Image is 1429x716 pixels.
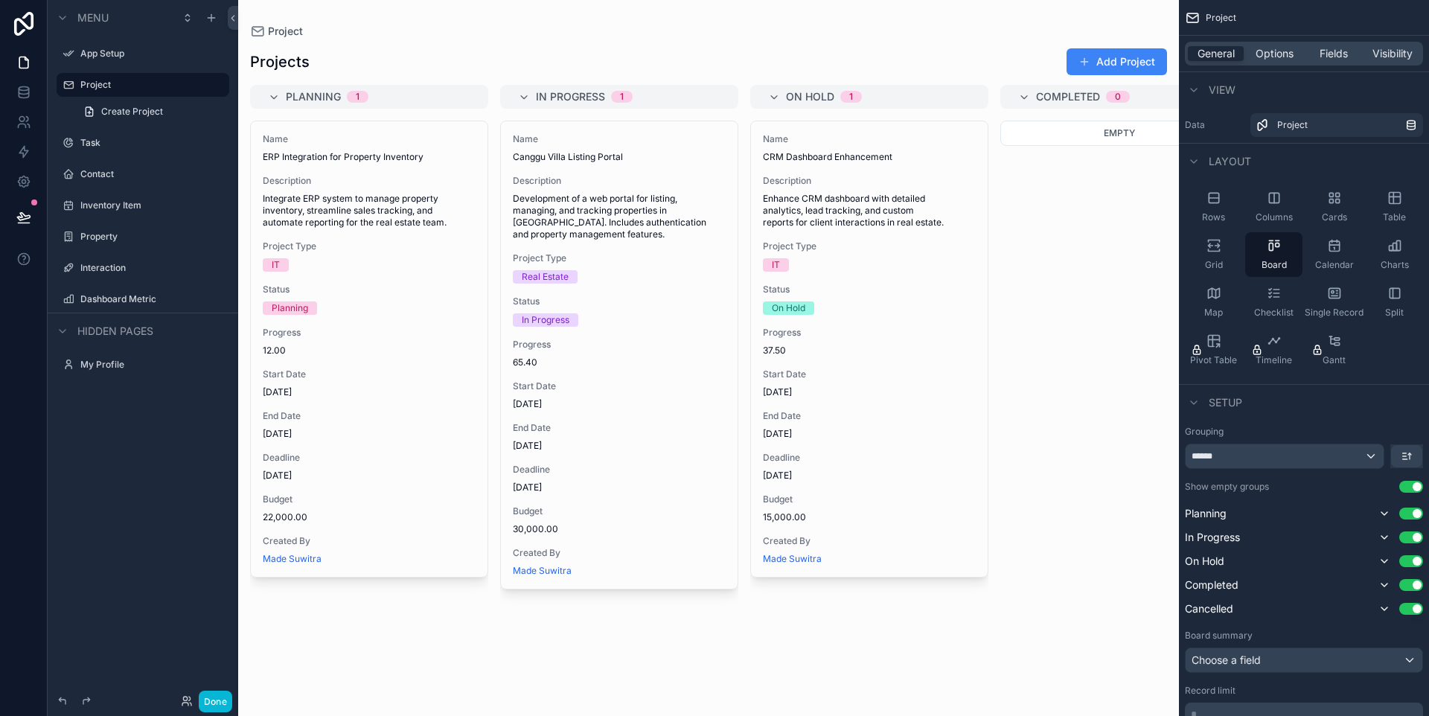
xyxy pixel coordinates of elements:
[1185,648,1423,673] button: Choose a field
[80,168,226,180] label: Contact
[1245,280,1302,325] button: Checklist
[1245,185,1302,229] button: Columns
[1322,211,1347,223] span: Cards
[1256,46,1294,61] span: Options
[1245,327,1302,372] button: Timeline
[1185,685,1235,697] label: Record limit
[1205,259,1223,271] span: Grid
[80,293,226,305] label: Dashboard Metric
[74,100,229,124] a: Create Project
[1385,307,1404,319] span: Split
[1305,232,1363,277] button: Calendar
[1277,119,1308,131] span: Project
[1186,648,1422,672] div: Choose a field
[80,231,226,243] label: Property
[1185,601,1233,616] span: Cancelled
[80,48,226,60] label: App Setup
[1256,354,1292,366] span: Timeline
[1185,554,1224,569] span: On Hold
[1305,280,1363,325] button: Single Record
[1185,327,1242,372] button: Pivot Table
[80,359,226,371] label: My Profile
[1198,46,1235,61] span: General
[77,324,153,339] span: Hidden pages
[1305,185,1363,229] button: Cards
[1185,630,1253,642] label: Board summary
[1185,506,1227,521] span: Planning
[1305,307,1364,319] span: Single Record
[1204,307,1223,319] span: Map
[101,106,163,118] span: Create Project
[1185,481,1269,493] label: Show empty groups
[1202,211,1225,223] span: Rows
[1366,185,1423,229] button: Table
[80,137,226,149] label: Task
[1206,12,1236,24] span: Project
[1250,113,1423,137] a: Project
[1245,232,1302,277] button: Board
[1372,46,1413,61] span: Visibility
[1256,211,1293,223] span: Columns
[1323,354,1346,366] span: Gantt
[1315,259,1354,271] span: Calendar
[1185,232,1242,277] button: Grid
[1262,259,1287,271] span: Board
[1366,280,1423,325] button: Split
[1209,154,1251,169] span: Layout
[1254,307,1294,319] span: Checklist
[80,79,220,91] label: Project
[1185,280,1242,325] button: Map
[1320,46,1348,61] span: Fields
[1305,327,1363,372] button: Gantt
[1381,259,1409,271] span: Charts
[199,691,232,712] button: Done
[1185,530,1240,545] span: In Progress
[1209,83,1235,98] span: View
[1185,119,1244,131] label: Data
[80,199,226,211] label: Inventory Item
[1185,578,1238,592] span: Completed
[80,262,226,274] label: Interaction
[1366,232,1423,277] button: Charts
[1185,185,1242,229] button: Rows
[1209,395,1242,410] span: Setup
[77,10,109,25] span: Menu
[1383,211,1406,223] span: Table
[1185,426,1224,438] label: Grouping
[1190,354,1237,366] span: Pivot Table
